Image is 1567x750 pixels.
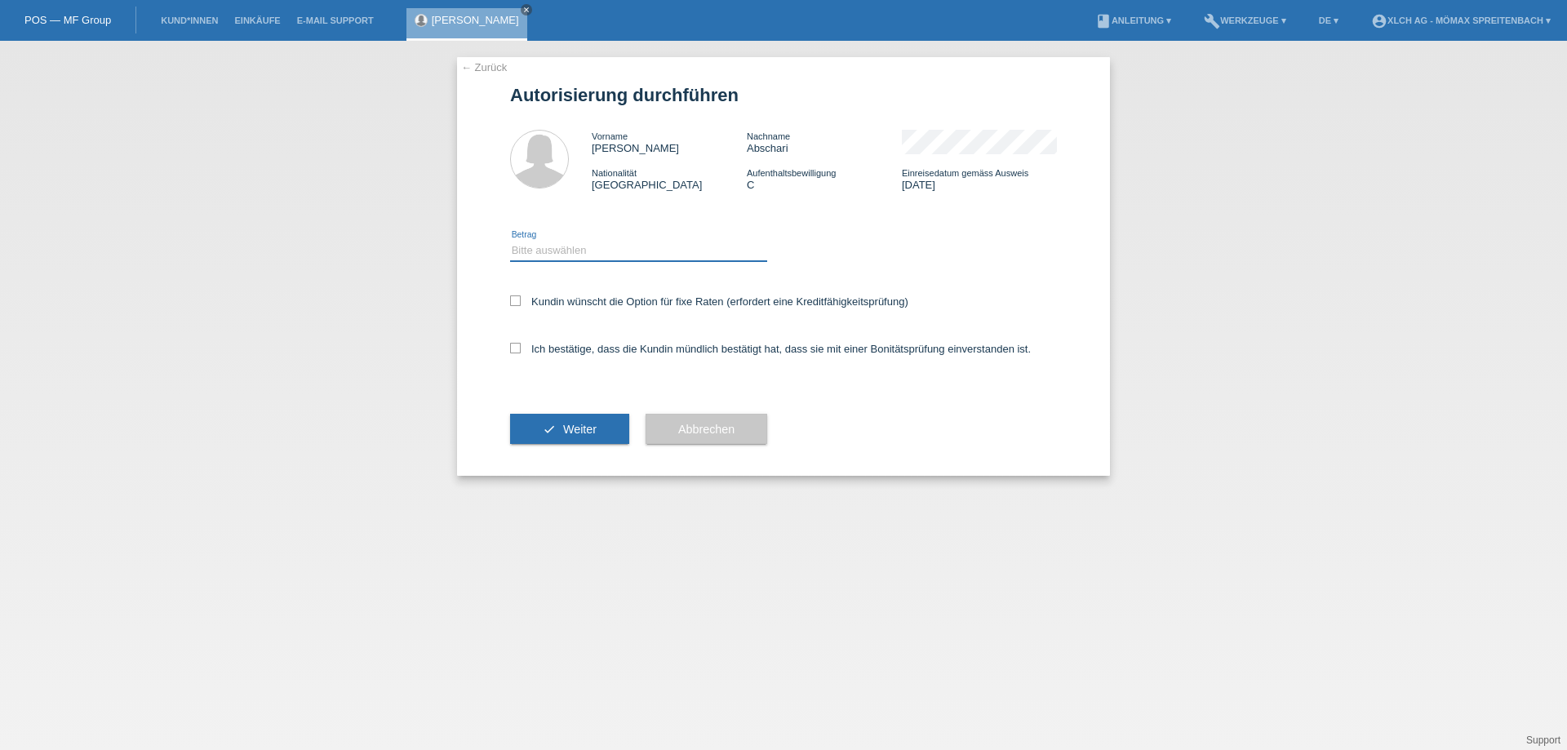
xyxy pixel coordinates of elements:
span: Einreisedatum gemäss Ausweis [902,168,1028,178]
button: Abbrechen [646,414,767,445]
i: account_circle [1371,13,1387,29]
label: Kundin wünscht die Option für fixe Raten (erfordert eine Kreditfähigkeitsprüfung) [510,295,908,308]
div: C [747,166,902,191]
div: [GEOGRAPHIC_DATA] [592,166,747,191]
a: E-Mail Support [289,16,382,25]
a: buildWerkzeuge ▾ [1196,16,1294,25]
a: Support [1526,734,1560,746]
button: check Weiter [510,414,629,445]
span: Vorname [592,131,628,141]
i: close [522,6,530,14]
h1: Autorisierung durchführen [510,85,1057,105]
a: DE ▾ [1311,16,1347,25]
i: build [1204,13,1220,29]
a: Einkäufe [226,16,288,25]
span: Nationalität [592,168,637,178]
a: [PERSON_NAME] [432,14,519,26]
a: ← Zurück [461,61,507,73]
a: account_circleXLCH AG - Mömax Spreitenbach ▾ [1363,16,1559,25]
span: Abbrechen [678,423,735,436]
div: [DATE] [902,166,1057,191]
span: Aufenthaltsbewilligung [747,168,836,178]
a: POS — MF Group [24,14,111,26]
div: Abschari [747,130,902,154]
span: Nachname [747,131,790,141]
a: bookAnleitung ▾ [1087,16,1179,25]
label: Ich bestätige, dass die Kundin mündlich bestätigt hat, dass sie mit einer Bonitätsprüfung einvers... [510,343,1031,355]
span: Weiter [563,423,597,436]
a: close [521,4,532,16]
div: [PERSON_NAME] [592,130,747,154]
i: book [1095,13,1112,29]
i: check [543,423,556,436]
a: Kund*innen [153,16,226,25]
